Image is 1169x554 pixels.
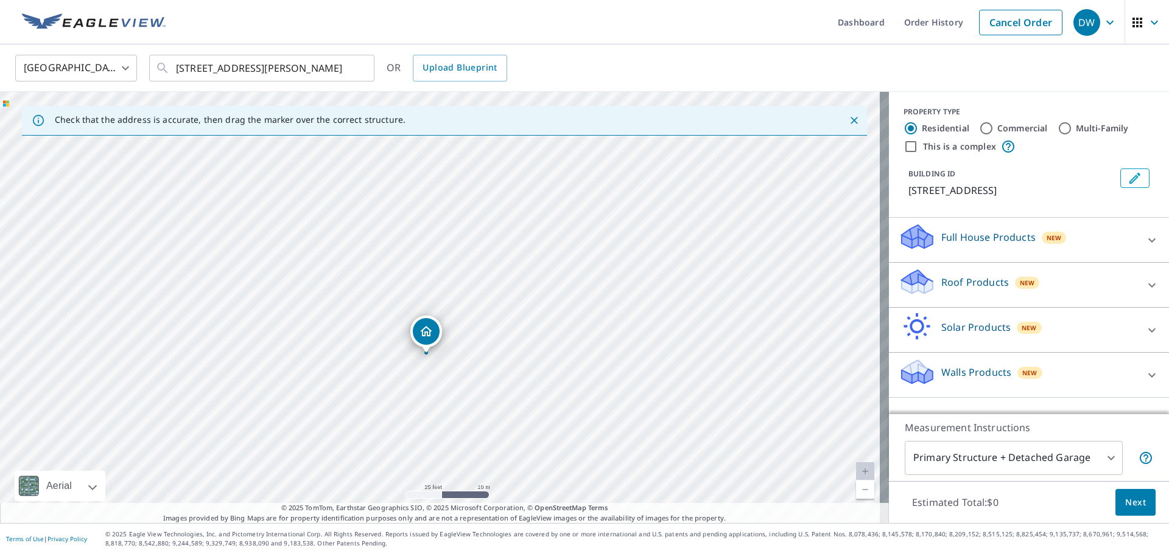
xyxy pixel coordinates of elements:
[1047,233,1062,243] span: New
[979,10,1062,35] a: Cancel Order
[941,320,1011,334] p: Solar Products
[1022,323,1037,333] span: New
[413,55,507,81] a: Upload Blueprint
[856,480,874,499] a: Current Level 20, Zoom Out
[899,358,1159,392] div: Walls ProductsNew
[410,316,442,353] div: Dropped pin, building 1, Residential property, 14631 Saint Cloud Dr Houston, TX 77062
[899,313,1159,347] div: Solar ProductsNew
[905,441,1123,475] div: Primary Structure + Detached Garage
[905,420,1153,435] p: Measurement Instructions
[15,51,137,85] div: [GEOGRAPHIC_DATA]
[941,230,1036,244] p: Full House Products
[923,140,996,153] label: This is a complex
[908,183,1115,198] p: [STREET_ADDRESS]
[922,122,969,134] label: Residential
[22,13,166,32] img: EV Logo
[902,489,1008,516] p: Estimated Total: $0
[856,462,874,480] a: Current Level 20, Zoom In Disabled
[47,535,87,543] a: Privacy Policy
[997,122,1048,134] label: Commercial
[6,535,87,542] p: |
[55,114,405,125] p: Check that the address is accurate, then drag the marker over the correct structure.
[1073,9,1100,36] div: DW
[899,268,1159,302] div: Roof ProductsNew
[1120,168,1150,188] button: Edit building 1
[15,471,105,501] div: Aerial
[423,60,497,75] span: Upload Blueprint
[941,365,1011,379] p: Walls Products
[176,51,349,85] input: Search by address or latitude-longitude
[908,168,955,179] p: BUILDING ID
[588,503,608,512] a: Terms
[6,535,44,543] a: Terms of Use
[899,223,1159,257] div: Full House ProductsNew
[1139,451,1153,465] span: Your report will include the primary structure and a detached garage if one exists.
[43,471,75,501] div: Aerial
[941,275,1009,289] p: Roof Products
[387,55,507,81] div: OR
[1020,278,1035,288] span: New
[1022,368,1037,378] span: New
[846,113,862,128] button: Close
[281,503,608,513] span: © 2025 TomTom, Earthstar Geographics SIO, © 2025 Microsoft Corporation, ©
[535,503,586,512] a: OpenStreetMap
[1076,122,1129,134] label: Multi-Family
[904,106,1154,117] div: PROPERTY TYPE
[105,530,1163,548] p: © 2025 Eagle View Technologies, Inc. and Pictometry International Corp. All Rights Reserved. Repo...
[1115,489,1156,516] button: Next
[1125,495,1146,510] span: Next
